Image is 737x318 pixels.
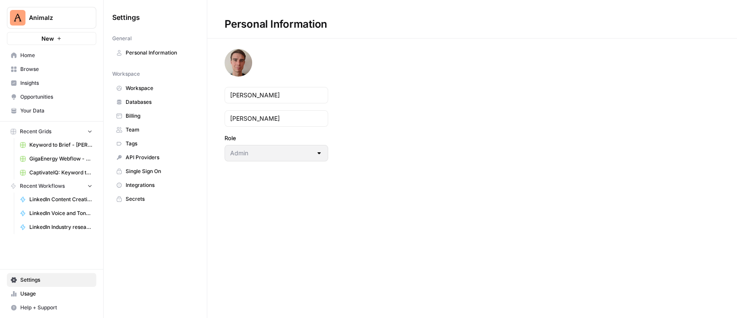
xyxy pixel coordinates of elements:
a: Single Sign On [112,164,198,178]
a: API Providers [112,151,198,164]
span: Secrets [126,195,194,203]
label: Role [225,134,328,142]
button: Recent Grids [7,125,96,138]
a: Settings [7,273,96,287]
span: Opportunities [20,93,92,101]
a: Browse [7,62,96,76]
a: LinkedIn Voice and Tone Guide generator [16,206,96,220]
a: CaptivateIQ: Keyword to Article [16,166,96,180]
a: Secrets [112,192,198,206]
span: GigaEnergy Webflow - Shop Inventories [29,155,92,163]
img: avatar [225,49,252,77]
span: LinkedIn Industry research [29,223,92,231]
span: LinkedIn Content Creation [29,196,92,203]
span: Personal Information [126,49,194,57]
span: API Providers [126,154,194,161]
a: Personal Information [112,46,198,60]
span: CaptivateIQ: Keyword to Article [29,169,92,177]
button: New [7,32,96,45]
span: Insights [20,79,92,87]
span: General [112,35,132,42]
span: Databases [126,98,194,106]
span: Home [20,51,92,59]
span: Integrations [126,181,194,189]
span: Billing [126,112,194,120]
a: Keyword to Brief - [PERSON_NAME] Code Grid [16,138,96,152]
span: Browse [20,65,92,73]
span: Tags [126,140,194,148]
span: Animalz [29,13,81,22]
a: Databases [112,95,198,109]
a: Home [7,48,96,62]
div: Personal Information [207,17,345,31]
span: New [41,34,54,43]
span: Usage [20,290,92,298]
a: Tags [112,137,198,151]
span: Keyword to Brief - [PERSON_NAME] Code Grid [29,141,92,149]
span: Recent Workflows [20,182,65,190]
span: Settings [20,276,92,284]
img: Animalz Logo [10,10,25,26]
a: LinkedIn Content Creation [16,193,96,206]
span: Recent Grids [20,128,51,135]
a: Opportunities [7,90,96,104]
a: Your Data [7,104,96,118]
a: Workspace [112,81,198,95]
a: Billing [112,109,198,123]
a: LinkedIn Industry research [16,220,96,234]
span: Workspace [112,70,140,78]
a: Integrations [112,178,198,192]
span: Team [126,126,194,134]
span: Help + Support [20,304,92,312]
a: Team [112,123,198,137]
span: Your Data [20,107,92,115]
button: Help + Support [7,301,96,315]
span: LinkedIn Voice and Tone Guide generator [29,209,92,217]
span: Settings [112,12,140,22]
a: GigaEnergy Webflow - Shop Inventories [16,152,96,166]
span: Workspace [126,84,194,92]
a: Insights [7,76,96,90]
span: Single Sign On [126,167,194,175]
a: Usage [7,287,96,301]
button: Workspace: Animalz [7,7,96,29]
button: Recent Workflows [7,180,96,193]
